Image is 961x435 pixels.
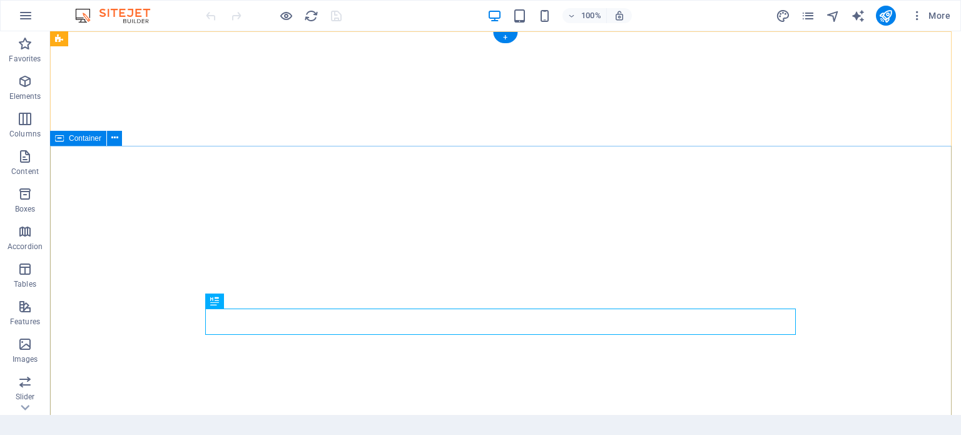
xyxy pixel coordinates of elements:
[826,9,840,23] i: Navigator
[614,10,625,21] i: On resize automatically adjust zoom level to fit chosen device.
[13,354,38,364] p: Images
[493,32,517,43] div: +
[304,9,318,23] i: Reload page
[9,54,41,64] p: Favorites
[776,8,791,23] button: design
[776,9,790,23] i: Design (Ctrl+Alt+Y)
[801,9,815,23] i: Pages (Ctrl+Alt+S)
[11,166,39,177] p: Content
[69,135,101,142] span: Container
[562,8,607,23] button: 100%
[72,8,166,23] img: Editor Logo
[303,8,318,23] button: reload
[581,8,601,23] h6: 100%
[851,9,865,23] i: AI Writer
[878,9,893,23] i: Publish
[278,8,293,23] button: Click here to leave preview mode and continue editing
[906,6,955,26] button: More
[876,6,896,26] button: publish
[801,8,816,23] button: pages
[911,9,950,22] span: More
[851,8,866,23] button: text_generator
[9,91,41,101] p: Elements
[9,129,41,139] p: Columns
[14,279,36,289] p: Tables
[16,392,35,402] p: Slider
[826,8,841,23] button: navigator
[15,204,36,214] p: Boxes
[10,317,40,327] p: Features
[8,242,43,252] p: Accordion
